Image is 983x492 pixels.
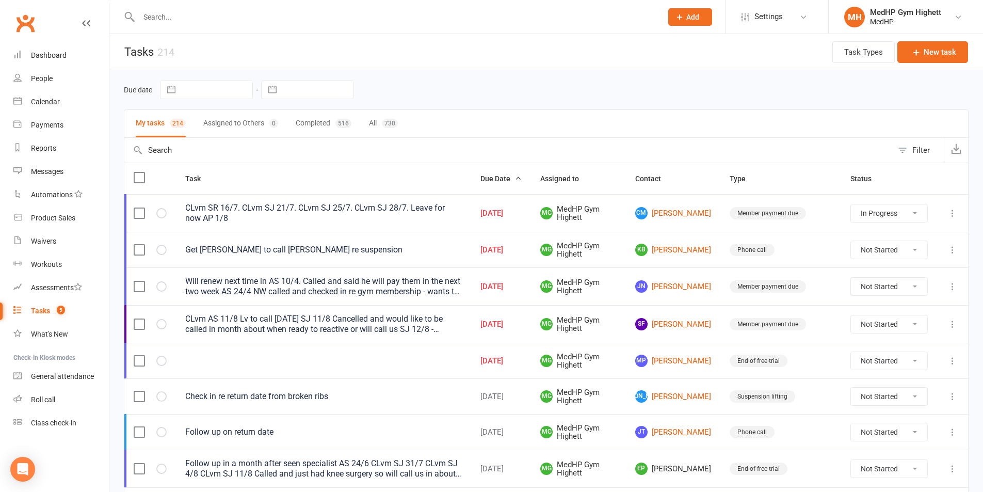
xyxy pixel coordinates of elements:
[157,46,174,58] div: 214
[124,86,152,94] label: Due date
[13,67,109,90] a: People
[635,207,711,219] a: CM[PERSON_NAME]
[844,7,865,27] div: MH
[480,174,522,183] span: Due Date
[13,44,109,67] a: Dashboard
[31,121,63,129] div: Payments
[13,114,109,137] a: Payments
[31,191,73,199] div: Automations
[10,457,35,482] div: Open Intercom Messenger
[540,278,617,295] span: MedHP Gym Highett
[296,110,351,137] button: Completed516
[480,357,522,366] div: [DATE]
[109,34,174,70] h1: Tasks
[185,174,212,183] span: Task
[635,244,648,256] span: KB
[850,172,883,185] button: Status
[31,283,82,292] div: Assessments
[31,51,67,59] div: Dashboard
[635,172,672,185] button: Contact
[31,167,63,176] div: Messages
[136,10,655,24] input: Search...
[540,426,553,438] span: MG
[12,10,38,36] a: Clubworx
[635,426,711,438] a: JT[PERSON_NAME]
[850,174,883,183] span: Status
[912,144,930,156] div: Filter
[185,203,462,224] div: CLvm SR 16/7. CLvm SJ 21/7. CLvm SJ 25/7. CLvm SJ 28/7. Leave for now AP 1/8
[13,253,109,276] a: Workouts
[730,244,775,256] div: Phone call
[540,205,617,222] span: MedHP Gym Highett
[730,172,757,185] button: Type
[686,13,699,21] span: Add
[540,353,617,370] span: MedHP Gym Highett
[382,119,398,128] div: 730
[31,419,76,427] div: Class check-in
[31,214,75,222] div: Product Sales
[897,41,968,63] button: New task
[13,365,109,388] a: General attendance kiosk mode
[635,355,648,367] span: MP
[540,172,590,185] button: Assigned to
[31,330,68,338] div: What's New
[13,183,109,207] a: Automations
[31,307,50,315] div: Tasks
[730,207,806,219] div: Member payment due
[13,207,109,230] a: Product Sales
[730,174,757,183] span: Type
[269,119,278,128] div: 0
[13,230,109,253] a: Waivers
[540,390,553,403] span: MG
[31,237,56,245] div: Waivers
[185,391,462,402] div: Check in re return date from broken ribs
[136,110,186,137] button: My tasks214
[832,41,895,63] button: Task Types
[480,428,522,437] div: [DATE]
[540,207,553,219] span: MG
[13,276,109,299] a: Assessments
[635,207,648,219] span: CM
[540,461,617,478] span: MedHP Gym Highett
[480,465,522,473] div: [DATE]
[893,138,944,163] button: Filter
[540,424,617,441] span: MedHP Gym Highett
[635,463,711,475] span: [PERSON_NAME]
[480,209,522,218] div: [DATE]
[31,395,55,404] div: Roll call
[730,280,806,293] div: Member payment due
[540,174,590,183] span: Assigned to
[480,246,522,255] div: [DATE]
[730,426,775,438] div: Phone call
[540,242,617,259] span: MedHP Gym Highett
[13,388,109,411] a: Roll call
[540,463,553,475] span: MG
[730,463,787,475] div: End of free trial
[335,119,351,128] div: 516
[635,463,648,475] span: EP
[57,306,65,314] span: 5
[185,172,212,185] button: Task
[635,174,672,183] span: Contact
[480,392,522,401] div: [DATE]
[540,355,553,367] span: MG
[13,299,109,323] a: Tasks 5
[635,390,648,403] span: [PERSON_NAME]
[635,318,648,330] span: SF
[13,137,109,160] a: Reports
[730,355,787,367] div: End of free trial
[13,323,109,346] a: What's New
[635,280,711,293] a: JN[PERSON_NAME]
[31,260,62,268] div: Workouts
[635,426,648,438] span: JT
[540,244,553,256] span: MG
[31,144,56,152] div: Reports
[203,110,278,137] button: Assigned to Others0
[13,411,109,435] a: Class kiosk mode
[635,390,711,403] a: [PERSON_NAME][PERSON_NAME]
[668,8,712,26] button: Add
[170,119,186,128] div: 214
[480,172,522,185] button: Due Date
[480,320,522,329] div: [DATE]
[730,318,806,330] div: Member payment due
